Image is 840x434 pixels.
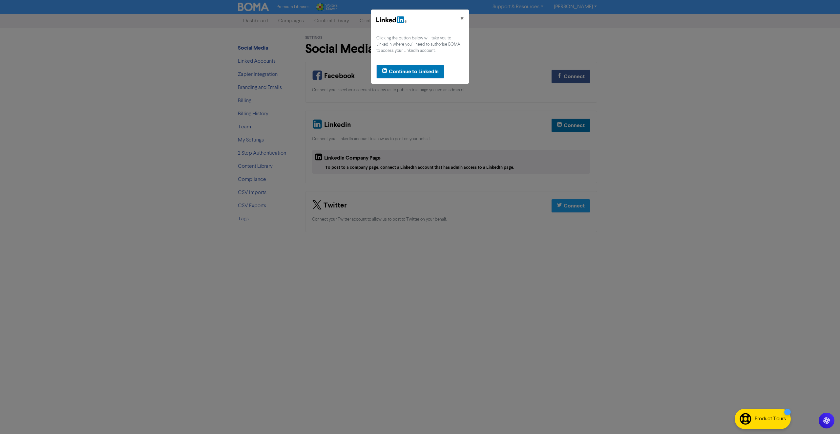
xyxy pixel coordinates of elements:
span: × [460,14,464,24]
img: LinkedIn [376,16,407,23]
div: Continue to LinkedIn [389,68,439,76]
iframe: Chat Widget [807,402,840,434]
button: Close [455,10,469,28]
button: Continue to LinkedIn [376,65,444,78]
div: Clicking the button below will take you to LinkedIn where you'll need to authorise BOMA to access... [376,35,464,54]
